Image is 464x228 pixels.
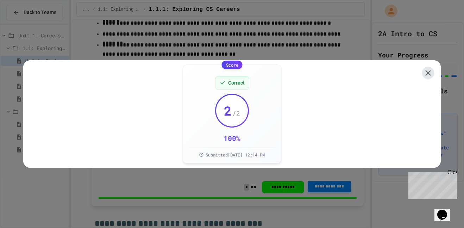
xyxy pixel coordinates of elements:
span: 2 [224,104,232,118]
div: Chat with us now!Close [3,3,49,45]
span: / 2 [232,108,240,118]
iframe: chat widget [406,169,457,199]
iframe: chat widget [434,200,457,221]
div: Score [222,61,243,69]
span: Correct [228,79,245,86]
div: 100 % [224,133,240,143]
span: Submitted [DATE] 12:14 PM [206,152,265,158]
